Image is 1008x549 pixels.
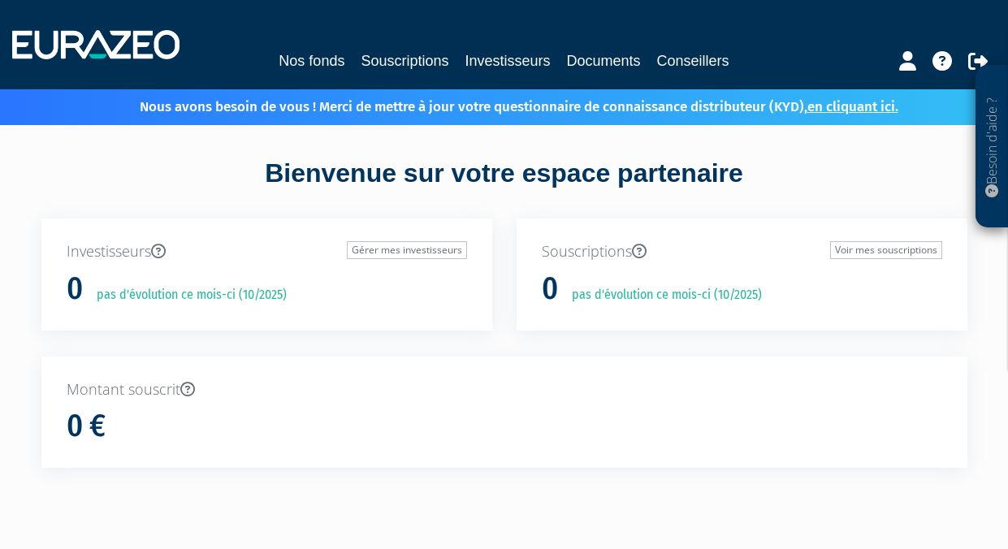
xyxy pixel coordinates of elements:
[29,155,980,218] div: Bienvenue sur votre espace partenaire
[807,98,898,115] a: en cliquant ici.
[465,50,550,72] a: Investisseurs
[361,50,448,72] a: Souscriptions
[542,241,942,262] p: Souscriptions
[657,50,729,72] a: Conseillers
[67,241,467,262] p: Investisseurs
[93,93,898,117] p: Nous avons besoin de vous ! Merci de mettre à jour votre questionnaire de connaissance distribute...
[567,50,641,72] a: Documents
[830,241,942,259] a: Voir mes souscriptions
[279,50,344,72] a: Nos fonds
[85,286,287,305] p: pas d'évolution ce mois-ci (10/2025)
[67,409,106,443] h1: 0 €
[542,272,558,306] h1: 0
[560,286,762,305] p: pas d'évolution ce mois-ci (10/2025)
[67,379,942,400] p: Montant souscrit
[67,272,83,306] h1: 0
[12,30,180,59] img: 1732889491-logotype_eurazeo_blanc_rvb.png
[347,241,467,259] a: Gérer mes investisseurs
[983,74,1002,220] p: Besoin d'aide ?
